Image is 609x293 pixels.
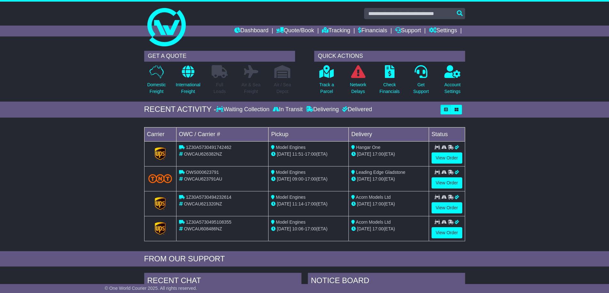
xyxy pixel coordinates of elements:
[357,176,371,181] span: [DATE]
[176,127,269,141] td: OWC / Carrier #
[356,220,391,225] span: Acorn Models Ltd
[216,106,271,113] div: Waiting Collection
[444,81,461,95] p: Account Settings
[277,151,291,157] span: [DATE]
[277,201,291,206] span: [DATE]
[184,226,222,231] span: OWCAU608486NZ
[319,65,334,98] a: Track aParcel
[308,273,465,290] div: NOTICE BOARD
[429,26,457,36] a: Settings
[144,254,465,264] div: FROM OUR SUPPORT
[322,26,350,36] a: Tracking
[186,170,219,175] span: OWS000623791
[186,220,231,225] span: 1Z30A5730495108355
[186,195,231,200] span: 1Z30A5730494232614
[413,81,429,95] p: Get Support
[432,152,462,164] a: View Order
[305,176,316,181] span: 17:00
[349,65,366,98] a: NetworkDelays
[269,127,349,141] td: Pickup
[147,81,166,95] p: Domestic Freight
[274,81,291,95] p: Air / Sea Depot
[395,26,421,36] a: Support
[372,151,384,157] span: 17:00
[242,81,261,95] p: Air & Sea Freight
[276,170,306,175] span: Model Engines
[444,65,461,98] a: AccountSettings
[234,26,269,36] a: Dashboard
[144,51,295,62] div: GET A QUOTE
[305,151,316,157] span: 17:00
[155,197,166,210] img: GetCarrierServiceLogo
[277,226,291,231] span: [DATE]
[350,81,366,95] p: Network Delays
[144,273,301,290] div: RECENT CHAT
[351,151,426,158] div: (ETA)
[356,170,405,175] span: Leading Edge Gladstone
[155,147,166,160] img: GetCarrierServiceLogo
[356,195,391,200] span: Acorn Models Ltd
[432,177,462,189] a: View Order
[357,151,371,157] span: [DATE]
[372,226,384,231] span: 17:00
[413,65,429,98] a: GetSupport
[144,127,176,141] td: Carrier
[340,106,372,113] div: Delivered
[271,201,346,207] div: - (ETA)
[271,176,346,182] div: - (ETA)
[432,227,462,238] a: View Order
[176,65,201,98] a: InternationalFreight
[186,145,231,150] span: 1Z30A5730491742462
[212,81,228,95] p: Full Loads
[184,151,222,157] span: OWCAU626382NZ
[155,222,166,235] img: GetCarrierServiceLogo
[305,201,316,206] span: 17:00
[271,151,346,158] div: - (ETA)
[319,81,334,95] p: Track a Parcel
[358,26,387,36] a: Financials
[357,201,371,206] span: [DATE]
[292,226,303,231] span: 10:06
[351,176,426,182] div: (ETA)
[314,51,465,62] div: QUICK ACTIONS
[351,226,426,232] div: (ETA)
[276,195,306,200] span: Model Engines
[271,106,304,113] div: In Transit
[144,105,216,114] div: RECENT ACTIVITY -
[277,176,291,181] span: [DATE]
[147,65,166,98] a: DomesticFreight
[184,176,222,181] span: OWCAU623791AU
[304,106,340,113] div: Delivering
[379,65,400,98] a: CheckFinancials
[305,226,316,231] span: 17:00
[348,127,429,141] td: Delivery
[292,176,303,181] span: 09:00
[379,81,400,95] p: Check Financials
[372,176,384,181] span: 17:00
[184,201,222,206] span: OWCAU621320NZ
[372,201,384,206] span: 17:00
[429,127,465,141] td: Status
[276,145,306,150] span: Model Engines
[292,201,303,206] span: 11:14
[356,145,380,150] span: Hangar One
[292,151,303,157] span: 11:51
[351,201,426,207] div: (ETA)
[148,174,172,183] img: TNT_Domestic.png
[357,226,371,231] span: [DATE]
[276,220,306,225] span: Model Engines
[105,286,197,291] span: © One World Courier 2025. All rights reserved.
[432,202,462,213] a: View Order
[271,226,346,232] div: - (ETA)
[176,81,200,95] p: International Freight
[276,26,314,36] a: Quote/Book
